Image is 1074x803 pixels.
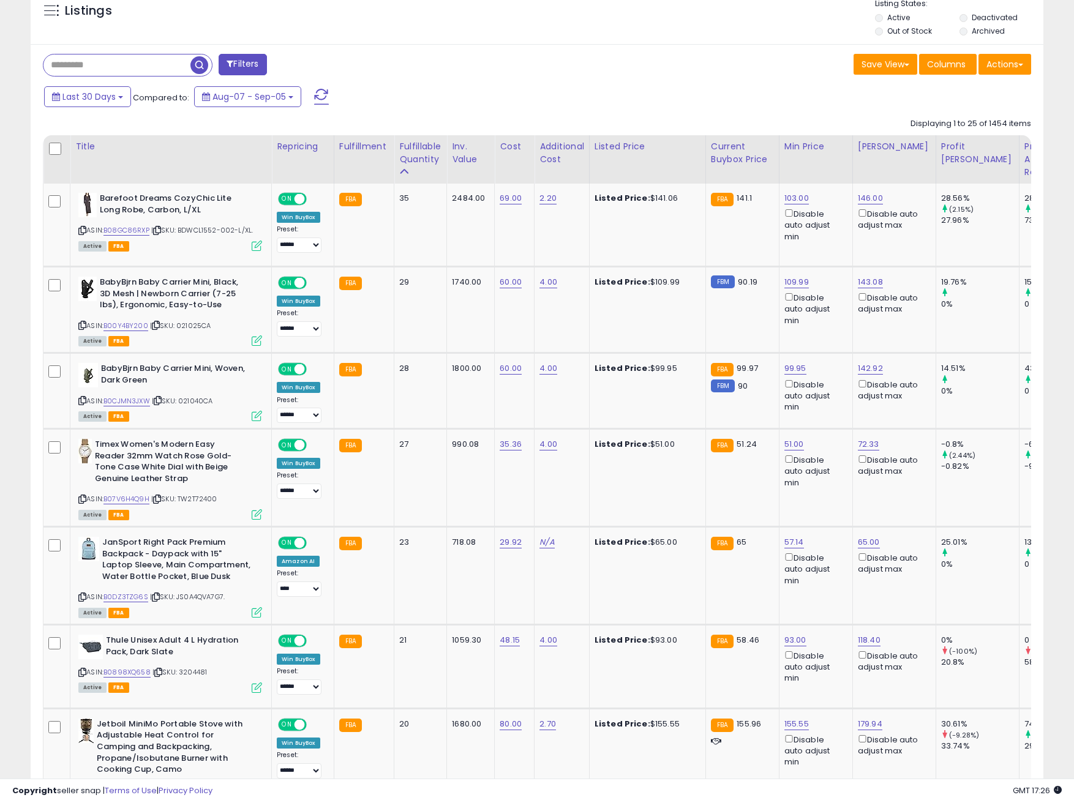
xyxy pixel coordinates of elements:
[972,26,1005,36] label: Archived
[212,91,286,103] span: Aug-07 - Sep-05
[133,92,189,103] span: Compared to:
[858,140,931,153] div: [PERSON_NAME]
[78,277,97,301] img: 41p36LdeKoL._SL40_.jpg
[305,364,325,375] span: OFF
[277,396,325,424] div: Preset:
[151,494,217,504] span: | SKU: TW2T72400
[65,2,112,20] h5: Listings
[78,635,103,659] img: 417qztJUZML._SL40_.jpg
[1024,363,1074,374] div: 43.51
[108,411,129,422] span: FBA
[949,204,974,214] small: (2.15%)
[941,657,1019,668] div: 20.8%
[1024,215,1074,226] div: 73.87
[1024,719,1074,730] div: 747.68
[279,194,295,204] span: ON
[1024,635,1074,646] div: 0
[737,192,752,204] span: 141.1
[277,309,325,337] div: Preset:
[737,634,759,646] span: 58.46
[78,363,262,420] div: ASIN:
[277,738,320,749] div: Win BuyBox
[500,536,522,548] a: 29.92
[737,362,758,374] span: 99.97
[100,193,249,218] b: Barefoot Dreams CozyChic Lite Long Robe, Carbon, L/XL
[595,438,650,450] b: Listed Price:
[911,118,1031,130] div: Displaying 1 to 25 of 1454 items
[595,537,696,548] div: $65.00
[103,321,148,331] a: B00Y4BY200
[452,277,485,288] div: 1740.00
[1013,785,1062,796] span: 2025-10-6 17:26 GMT
[941,193,1019,204] div: 28.56%
[399,363,437,374] div: 28
[78,193,97,217] img: 31tC9WXkAyL._SL40_.jpg
[941,461,1019,472] div: -0.82%
[277,382,320,393] div: Win BuyBox
[1024,657,1074,668] div: 58.02
[711,193,734,206] small: FBA
[784,291,843,326] div: Disable auto adjust min
[75,140,266,153] div: Title
[941,719,1019,730] div: 30.61%
[1024,461,1074,472] div: -9.95
[854,54,917,75] button: Save View
[102,537,251,585] b: JanSport Right Pack Premium Backpack - Daypack with 15" Laptop Sleeve, Main Compartment, Water Bo...
[500,438,522,450] a: 35.36
[339,719,362,732] small: FBA
[941,140,1014,166] div: Profit [PERSON_NAME]
[305,440,325,450] span: OFF
[277,225,325,253] div: Preset:
[305,636,325,646] span: OFF
[858,453,926,477] div: Disable auto adjust max
[539,718,556,730] a: 2.70
[539,634,557,646] a: 4.00
[399,277,437,288] div: 29
[339,277,362,290] small: FBA
[941,277,1019,288] div: 19.76%
[887,26,932,36] label: Out of Stock
[305,194,325,204] span: OFF
[78,363,98,387] img: 318tomq8hRL._SL40_.jpg
[339,537,362,550] small: FBA
[399,193,437,204] div: 35
[452,193,485,204] div: 2484.00
[305,538,325,548] span: OFF
[277,458,320,469] div: Win BuyBox
[452,537,485,548] div: 718.08
[784,207,843,242] div: Disable auto adjust min
[159,785,212,796] a: Privacy Policy
[738,380,748,392] span: 90
[595,192,650,204] b: Listed Price:
[279,278,295,288] span: ON
[339,140,389,153] div: Fulfillment
[737,718,761,730] span: 155.96
[78,439,262,518] div: ASIN:
[539,438,557,450] a: 4.00
[711,719,734,732] small: FBA
[941,559,1019,570] div: 0%
[1024,559,1074,570] div: 0
[277,751,325,779] div: Preset:
[78,336,107,346] span: All listings currently available for purchase on Amazon
[595,362,650,374] b: Listed Price:
[78,193,262,250] div: ASIN:
[339,363,362,376] small: FBA
[279,636,295,646] span: ON
[737,536,746,548] span: 65
[1024,299,1074,310] div: 0
[279,440,295,450] span: ON
[539,192,557,204] a: 2.20
[1024,193,1074,204] div: 289.28
[399,537,437,548] div: 23
[12,785,57,796] strong: Copyright
[738,276,757,288] span: 90.19
[711,537,734,550] small: FBA
[941,363,1019,374] div: 14.51%
[887,12,910,23] label: Active
[500,362,522,375] a: 60.00
[277,296,320,307] div: Win BuyBox
[784,276,809,288] a: 109.99
[595,439,696,450] div: $51.00
[784,362,806,375] a: 99.95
